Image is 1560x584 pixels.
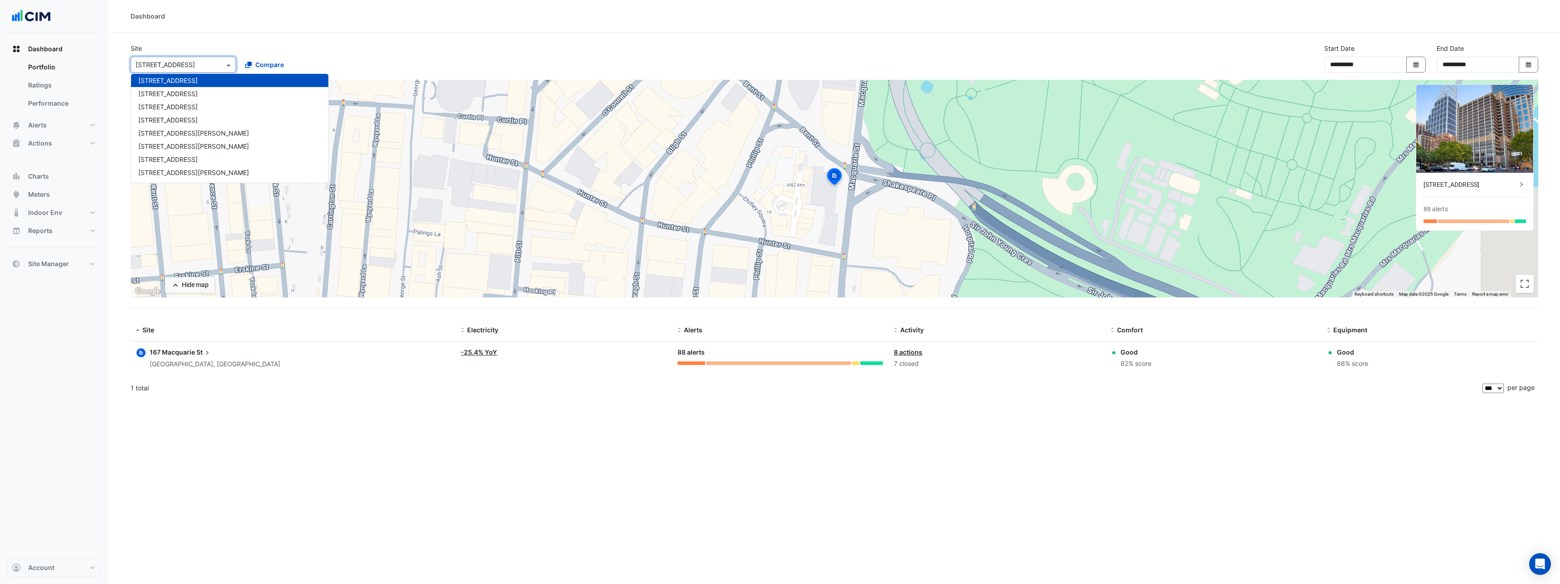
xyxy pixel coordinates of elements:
[12,172,21,181] app-icon: Charts
[1516,275,1534,293] button: Toggle fullscreen view
[255,60,284,69] span: Compare
[7,116,102,134] button: Alerts
[21,76,102,94] a: Ratings
[894,348,922,356] a: 8 actions
[12,139,21,148] app-icon: Actions
[1423,180,1517,190] div: [STREET_ADDRESS]
[28,121,47,130] span: Alerts
[138,77,198,84] span: [STREET_ADDRESS]
[28,563,54,572] span: Account
[131,74,328,183] div: Options List
[1117,326,1143,334] span: Comfort
[1412,61,1420,68] fa-icon: Select Date
[7,255,102,273] button: Site Manager
[894,359,1100,369] div: 7 closed
[11,7,52,25] img: Company Logo
[7,167,102,185] button: Charts
[1472,292,1508,297] a: Report a map error
[28,226,53,235] span: Reports
[461,348,497,356] a: -25.4% YoY
[1423,204,1448,214] div: 88 alerts
[133,286,163,297] a: Open this area in Google Maps (opens a new window)
[12,259,21,268] app-icon: Site Manager
[131,11,165,21] div: Dashboard
[7,559,102,577] button: Account
[28,139,52,148] span: Actions
[196,347,212,357] span: St
[165,277,214,293] button: Hide map
[21,94,102,112] a: Performance
[900,326,924,334] span: Activity
[12,208,21,217] app-icon: Indoor Env
[12,226,21,235] app-icon: Reports
[1416,85,1533,173] img: 167 Macquarie St
[824,167,844,189] img: site-pin-selected.svg
[12,44,21,54] app-icon: Dashboard
[138,169,249,176] span: [STREET_ADDRESS][PERSON_NAME]
[1399,292,1448,297] span: Map data ©2025 Google
[138,142,249,150] span: [STREET_ADDRESS][PERSON_NAME]
[1121,347,1151,357] div: Good
[142,326,154,334] span: Site
[7,204,102,222] button: Indoor Env
[7,40,102,58] button: Dashboard
[7,134,102,152] button: Actions
[28,44,63,54] span: Dashboard
[138,90,198,97] span: [STREET_ADDRESS]
[7,58,102,116] div: Dashboard
[131,377,1481,399] div: 1 total
[12,190,21,199] app-icon: Meters
[1337,347,1368,357] div: Good
[239,57,290,73] button: Compare
[131,44,142,53] label: Site
[1355,291,1394,297] button: Keyboard shortcuts
[28,259,69,268] span: Site Manager
[7,222,102,240] button: Reports
[684,326,702,334] span: Alerts
[1333,326,1367,334] span: Equipment
[1121,359,1151,369] div: 82% score
[133,286,163,297] img: Google
[28,190,50,199] span: Meters
[138,103,198,111] span: [STREET_ADDRESS]
[28,208,62,217] span: Indoor Env
[1437,44,1464,53] label: End Date
[467,326,498,334] span: Electricity
[678,347,883,358] div: 88 alerts
[138,182,198,190] span: [STREET_ADDRESS]
[182,280,209,290] div: Hide map
[1525,61,1533,68] fa-icon: Select Date
[150,359,280,370] div: [GEOGRAPHIC_DATA], [GEOGRAPHIC_DATA]
[138,129,249,137] span: [STREET_ADDRESS][PERSON_NAME]
[21,58,102,76] a: Portfolio
[1337,359,1368,369] div: 86% score
[12,121,21,130] app-icon: Alerts
[28,172,49,181] span: Charts
[1454,292,1467,297] a: Terms (opens in new tab)
[1529,553,1551,575] div: Open Intercom Messenger
[138,116,198,124] span: [STREET_ADDRESS]
[1507,384,1535,391] span: per page
[138,156,198,163] span: [STREET_ADDRESS]
[7,185,102,204] button: Meters
[1324,44,1355,53] label: Start Date
[150,348,195,356] span: 167 Macquarie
